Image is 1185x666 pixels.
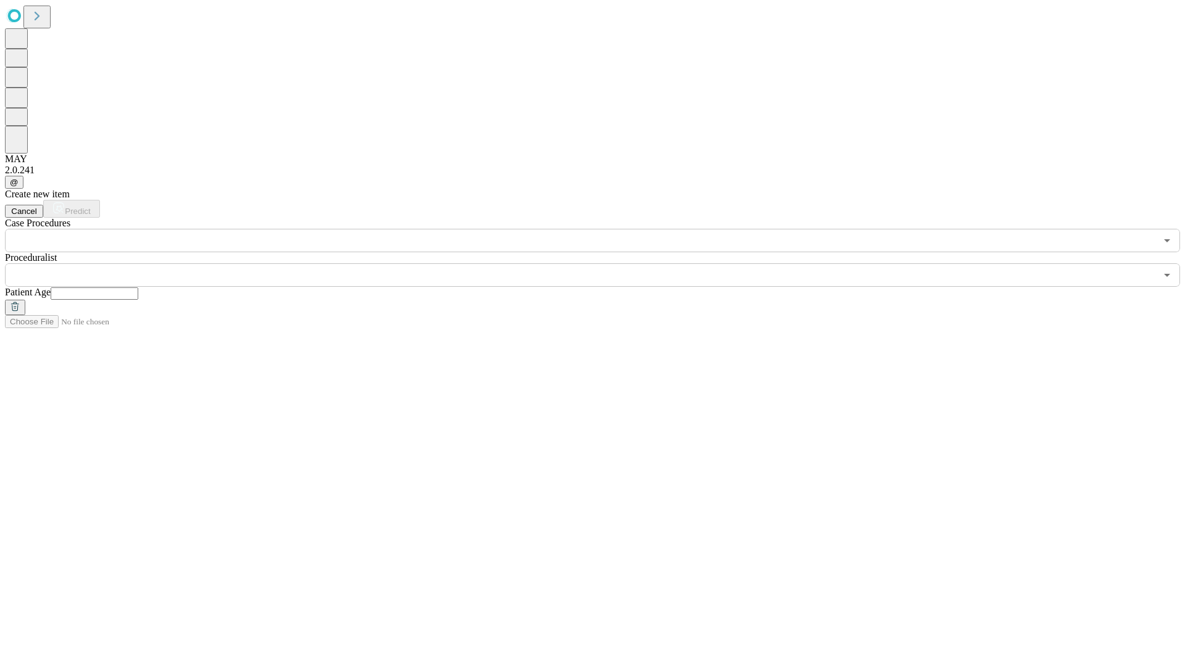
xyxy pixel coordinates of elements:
[1158,266,1176,284] button: Open
[5,189,70,199] span: Create new item
[1158,232,1176,249] button: Open
[43,200,100,218] button: Predict
[5,287,51,297] span: Patient Age
[10,178,19,187] span: @
[5,165,1180,176] div: 2.0.241
[65,207,90,216] span: Predict
[11,207,37,216] span: Cancel
[5,252,57,263] span: Proceduralist
[5,154,1180,165] div: MAY
[5,218,70,228] span: Scheduled Procedure
[5,176,23,189] button: @
[5,205,43,218] button: Cancel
